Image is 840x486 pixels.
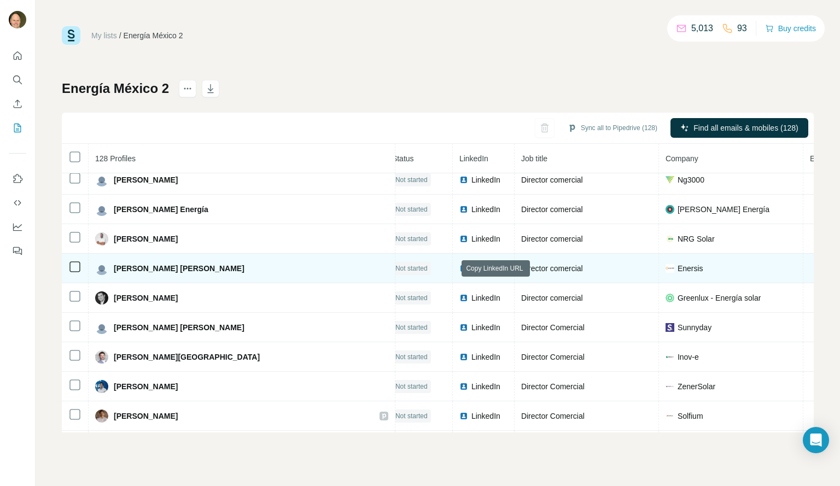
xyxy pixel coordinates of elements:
[119,30,121,41] li: /
[471,381,500,392] span: LinkedIn
[114,233,178,244] span: [PERSON_NAME]
[521,205,583,214] span: Director comercial
[9,70,26,90] button: Search
[95,380,108,393] img: Avatar
[459,235,468,243] img: LinkedIn logo
[459,294,468,302] img: LinkedIn logo
[471,174,500,185] span: LinkedIn
[521,412,585,420] span: Director Comercial
[114,411,178,421] span: [PERSON_NAME]
[114,352,260,362] span: [PERSON_NAME][GEOGRAPHIC_DATA]
[62,26,80,45] img: Surfe Logo
[95,409,108,423] img: Avatar
[666,294,674,302] img: company-logo
[95,173,108,186] img: Avatar
[95,291,108,305] img: Avatar
[471,322,500,333] span: LinkedIn
[666,205,674,214] img: company-logo
[9,11,26,28] img: Avatar
[521,175,583,184] span: Director comercial
[521,264,583,273] span: Director comercial
[678,322,711,333] span: Sunnyday
[666,154,698,163] span: Company
[521,353,585,361] span: Director Comercial
[521,382,585,391] span: Director Comercial
[395,411,428,421] span: Not started
[9,46,26,66] button: Quick start
[114,204,208,215] span: [PERSON_NAME] Energía
[395,204,428,214] span: Not started
[395,352,428,362] span: Not started
[678,352,699,362] span: Inov-e
[666,235,674,243] img: company-logo
[521,294,583,302] span: Director comercial
[395,293,428,303] span: Not started
[670,118,808,138] button: Find all emails & mobiles (128)
[459,382,468,391] img: LinkedIn logo
[678,381,715,392] span: ZenerSolar
[124,30,183,41] div: Energía México 2
[95,321,108,334] img: Avatar
[666,175,674,184] img: company-logo
[737,22,747,35] p: 93
[114,381,178,392] span: [PERSON_NAME]
[95,232,108,245] img: Avatar
[9,193,26,213] button: Use Surfe API
[678,204,769,215] span: [PERSON_NAME] Energía
[114,322,244,333] span: [PERSON_NAME] [PERSON_NAME]
[459,264,468,273] img: LinkedIn logo
[471,233,500,244] span: LinkedIn
[459,412,468,420] img: LinkedIn logo
[459,353,468,361] img: LinkedIn logo
[678,411,703,421] span: Solfium
[459,323,468,332] img: LinkedIn logo
[693,122,798,133] span: Find all emails & mobiles (128)
[395,175,428,185] span: Not started
[9,118,26,138] button: My lists
[459,175,468,184] img: LinkedIn logo
[521,323,585,332] span: Director Comercial
[395,323,428,332] span: Not started
[471,292,500,303] span: LinkedIn
[114,263,244,274] span: [PERSON_NAME] [PERSON_NAME]
[666,323,674,332] img: company-logo
[179,80,196,97] button: actions
[9,217,26,237] button: Dashboard
[471,263,495,274] span: LinkedIn
[91,31,117,40] a: My lists
[666,353,674,361] img: company-logo
[95,350,108,364] img: Avatar
[9,94,26,114] button: Enrich CSV
[9,241,26,261] button: Feedback
[691,22,713,35] p: 5,013
[459,154,488,163] span: LinkedIn
[95,203,108,216] img: Avatar
[114,174,178,185] span: [PERSON_NAME]
[560,120,665,136] button: Sync all to Pipedrive (128)
[471,352,500,362] span: LinkedIn
[395,234,428,244] span: Not started
[666,264,674,273] img: company-logo
[666,382,674,391] img: company-logo
[471,411,500,421] span: LinkedIn
[678,263,703,274] span: Enersis
[521,235,583,243] span: Director comercial
[678,292,761,303] span: Greenlux - Energía solar
[62,80,169,97] h1: Energía México 2
[9,169,26,189] button: Use Surfe on LinkedIn
[459,205,468,214] img: LinkedIn logo
[765,21,816,36] button: Buy credits
[678,233,715,244] span: NRG Solar
[392,154,414,163] span: Status
[521,154,547,163] span: Job title
[114,292,178,303] span: [PERSON_NAME]
[810,154,829,163] span: Email
[666,412,674,420] img: company-logo
[471,204,500,215] span: LinkedIn
[95,262,108,275] img: Avatar
[803,427,829,453] div: Open Intercom Messenger
[95,154,136,163] span: 128 Profiles
[395,382,428,391] span: Not started
[395,264,428,273] span: Not started
[678,174,704,185] span: Ng3000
